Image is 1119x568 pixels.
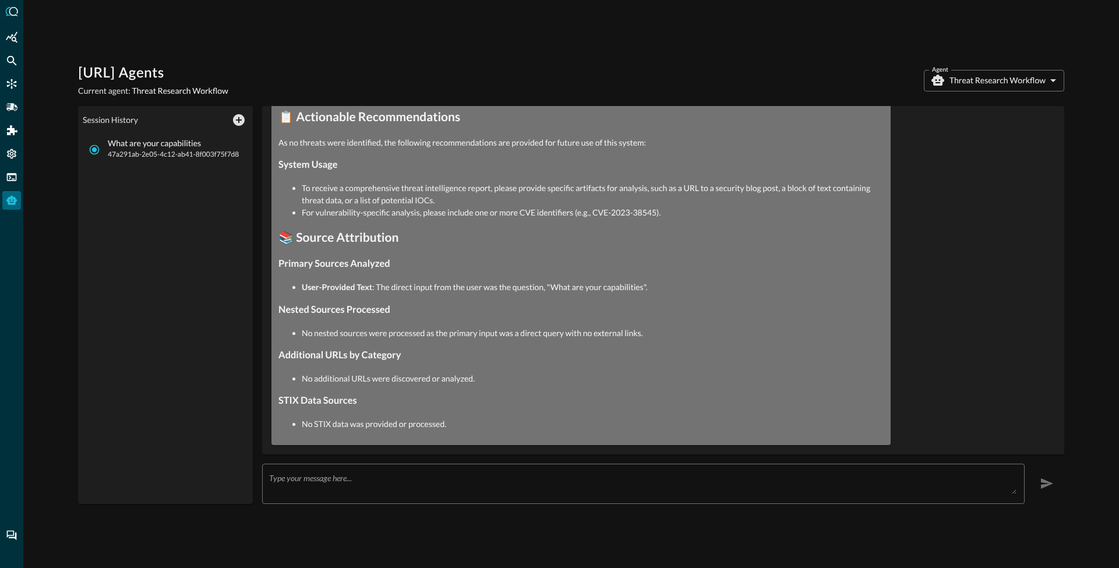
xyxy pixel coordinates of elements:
[278,108,884,126] h2: 📋 Actionable Recommendations
[108,149,239,160] span: 47a291ab-2e05-4c12-ab41-8f003f75f7d8
[278,257,884,271] h3: Primary Sources Analyzed
[3,121,22,140] div: Addons
[78,64,228,83] h1: [URL] Agents
[2,75,21,93] div: Connectors
[2,51,21,70] div: Federated Search
[83,114,138,126] legend: Session History
[278,303,884,317] h3: Nested Sources Processed
[302,418,884,430] li: No STIX data was provided or processed.
[132,86,228,96] span: Threat Research Workflow
[302,372,884,384] li: No additional URLs were discovered or analyzed.
[78,85,228,97] p: Current agent:
[278,136,884,149] p: As no threats were identified, the following recommendations are provided for future use of this ...
[302,282,372,292] strong: User-Provided Text
[2,168,21,186] div: FSQL
[302,182,884,206] li: To receive a comprehensive threat intelligence report, please provide specific artifacts for anal...
[2,144,21,163] div: Settings
[949,75,1046,86] p: Threat Research Workflow
[2,526,21,545] div: Chat
[278,159,338,170] strong: System Usage
[932,65,948,75] label: Agent
[2,28,21,47] div: Summary Insights
[278,348,884,363] h3: Additional URLs by Category
[302,206,884,218] li: For vulnerability-specific analysis, please include one or more CVE identifiers (e.g., CVE-2023-3...
[278,228,884,247] h2: 📚 Source Attribution
[302,281,884,293] li: : The direct input from the user was the question, "What are your capabilities".
[2,98,21,117] div: Pipelines
[2,191,21,210] div: Query Agent
[230,111,248,129] button: New Chat
[278,394,884,408] h3: STIX Data Sources
[108,139,239,149] p: What are your capabilities
[302,327,884,339] li: No nested sources were processed as the primary input was a direct query with no external links.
